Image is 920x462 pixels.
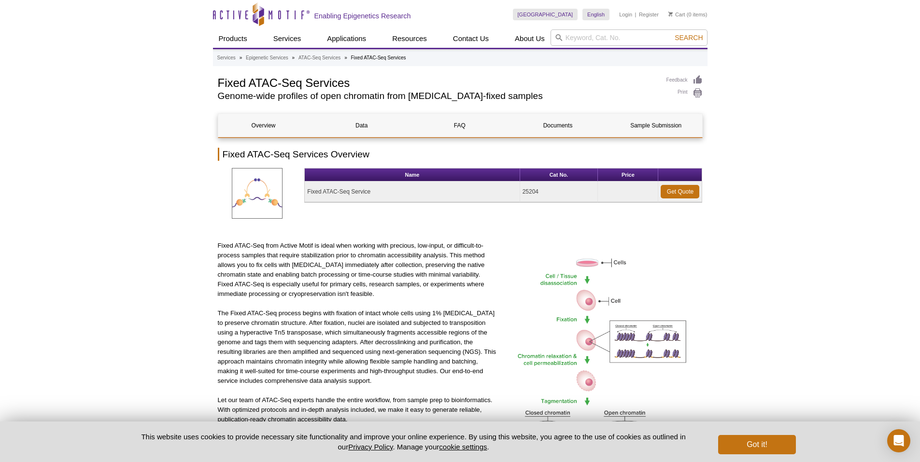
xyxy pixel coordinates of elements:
[268,29,307,48] a: Services
[246,54,288,62] a: Epigenetic Services
[218,75,657,89] h1: Fixed ATAC-Seq Services
[316,114,407,137] a: Data
[675,34,703,42] span: Search
[348,443,393,451] a: Privacy Policy
[666,75,703,85] a: Feedback
[218,395,496,424] p: Let our team of ATAC-Seq experts handle the entire workflow, from sample prep to bioinformatics. ...
[218,308,496,386] p: The Fixed ATAC-Seq process begins with fixation of intact whole cells using 1% [MEDICAL_DATA] to ...
[718,435,795,454] button: Got it!
[414,114,505,137] a: FAQ
[668,12,673,16] img: Your Cart
[351,55,406,60] li: Fixed ATAC-Seq Services
[635,9,637,20] li: |
[218,148,703,161] h2: Fixed ATAC-Seq Services Overview
[610,114,701,137] a: Sample Submission
[447,29,495,48] a: Contact Us
[218,114,309,137] a: Overview
[298,54,340,62] a: ATAC-Seq Services
[240,55,242,60] li: »
[666,88,703,98] a: Print
[639,11,659,18] a: Register
[386,29,433,48] a: Resources
[213,29,253,48] a: Products
[520,182,598,202] td: 25204
[661,185,699,198] a: Get Quote
[598,168,658,182] th: Price
[232,168,283,219] img: Fixed ATAC-Seq Service
[305,168,520,182] th: Name
[512,114,603,137] a: Documents
[218,92,657,100] h2: Genome-wide profiles of open chromatin from [MEDICAL_DATA]-fixed samples
[582,9,609,20] a: English
[439,443,487,451] button: cookie settings
[321,29,372,48] a: Applications
[292,55,295,60] li: »
[305,182,520,202] td: Fixed ATAC-Seq Service
[218,241,496,299] p: Fixed ATAC-Seq from Active Motif is ideal when working with precious, low-input, or difficult-to-...
[551,29,708,46] input: Keyword, Cat. No.
[672,33,706,42] button: Search
[125,432,703,452] p: This website uses cookies to provide necessary site functionality and improve your online experie...
[509,29,551,48] a: About Us
[217,54,236,62] a: Services
[314,12,411,20] h2: Enabling Epigenetics Research
[513,9,578,20] a: [GEOGRAPHIC_DATA]
[520,168,598,182] th: Cat No.
[668,11,685,18] a: Cart
[887,429,910,452] div: Open Intercom Messenger
[668,9,708,20] li: (0 items)
[344,55,347,60] li: »
[619,11,632,18] a: Login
